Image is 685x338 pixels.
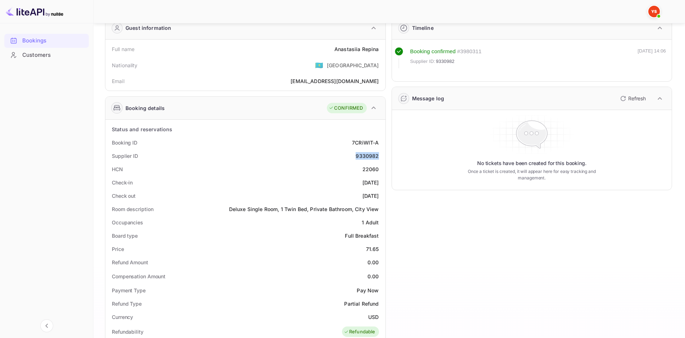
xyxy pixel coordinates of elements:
[344,301,379,307] ya-tr-span: Partial Refund
[367,273,379,280] div: 0.00
[410,59,435,64] ya-tr-span: Supplier ID:
[125,24,172,32] ya-tr-span: Guest information
[125,104,165,112] ya-tr-span: Booking details
[457,47,481,56] div: # 3980311
[362,219,379,225] ya-tr-span: 1 Adult
[229,206,379,212] ya-tr-span: Deluxe Single Room, 1 Twin Bed, Private Bathroom, City View
[112,166,123,172] ya-tr-span: HCN
[477,160,586,167] ya-tr-span: No tickets have been created for this booking.
[112,287,146,293] ya-tr-span: Payment Type
[362,179,379,186] div: [DATE]
[112,78,124,84] ya-tr-span: Email
[112,140,137,146] ya-tr-span: Booking ID
[112,193,136,199] ya-tr-span: Check out
[6,6,63,17] img: LiteAPI logo
[4,48,89,61] a: Customers
[112,219,143,225] ya-tr-span: Occupancies
[112,179,133,186] ya-tr-span: Check-in
[648,6,660,17] img: Yandex Support
[616,93,649,104] button: Refresh
[410,48,430,54] ya-tr-span: Booking
[412,25,434,31] ya-tr-span: Timeline
[628,95,646,101] ya-tr-span: Refresh
[345,233,379,239] ya-tr-span: Full Breakfast
[334,46,361,52] ya-tr-span: Anastasiia
[315,59,323,72] span: United States
[638,48,666,54] ya-tr-span: [DATE] 14:06
[112,273,165,279] ya-tr-span: Compensation Amount
[356,152,379,160] div: 9330982
[362,46,379,52] ya-tr-span: Repina
[352,140,379,146] ya-tr-span: 7CRiWlT-A
[362,192,379,200] div: [DATE]
[349,328,375,335] ya-tr-span: Refundable
[22,51,51,59] ya-tr-span: Customers
[112,259,148,265] ya-tr-span: Refund Amount
[368,314,379,320] ya-tr-span: USD
[367,259,379,266] div: 0.00
[366,245,379,253] div: 71.65
[315,61,323,69] ya-tr-span: 🇰🇿
[112,301,142,307] ya-tr-span: Refund Type
[4,34,89,48] div: Bookings
[22,37,46,45] ya-tr-span: Bookings
[112,206,153,212] ya-tr-span: Room description
[4,34,89,47] a: Bookings
[112,233,138,239] ya-tr-span: Board type
[412,95,444,101] ya-tr-span: Message log
[357,287,379,293] ya-tr-span: Pay Now
[112,126,172,132] ya-tr-span: Status and reservations
[112,62,138,68] ya-tr-span: Nationality
[431,48,456,54] ya-tr-span: confirmed
[327,62,379,68] ya-tr-span: [GEOGRAPHIC_DATA]
[112,46,134,52] ya-tr-span: Full name
[40,319,53,332] button: Collapse navigation
[112,314,133,320] ya-tr-span: Currency
[456,168,607,181] ya-tr-span: Once a ticket is created, it will appear here for easy tracking and management.
[334,105,363,112] ya-tr-span: CONFIRMED
[291,78,379,84] ya-tr-span: [EMAIL_ADDRESS][DOMAIN_NAME]
[112,246,124,252] ya-tr-span: Price
[112,153,138,159] ya-tr-span: Supplier ID
[362,165,379,173] div: 22060
[436,59,455,64] ya-tr-span: 9330982
[112,329,143,335] ya-tr-span: Refundability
